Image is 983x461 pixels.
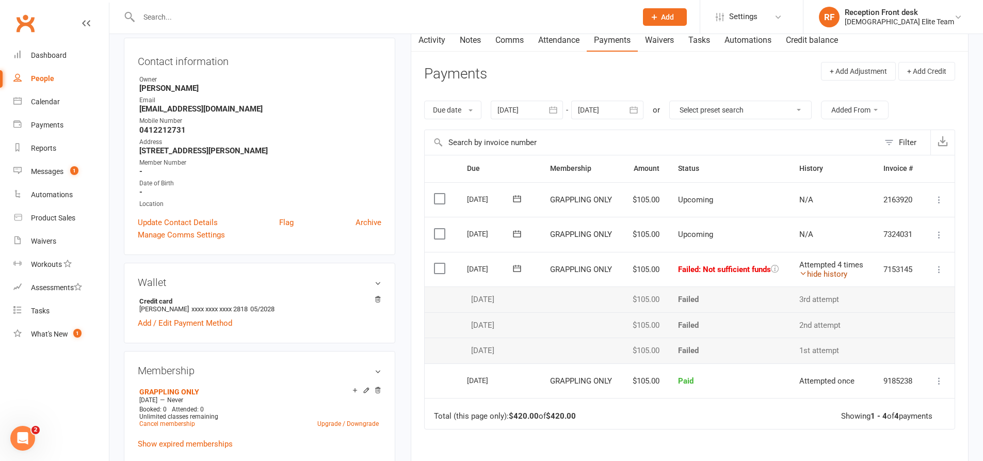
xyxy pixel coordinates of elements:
th: Amount [622,155,669,182]
a: Tasks [681,28,717,52]
div: Reception Front desk [845,8,954,17]
iframe: Intercom live chat [10,426,35,451]
div: Workouts [31,260,62,268]
a: Dashboard [13,44,109,67]
a: Cancel membership [139,420,195,427]
div: Automations [31,190,73,199]
td: $105.00 [622,312,669,338]
a: Attendance [531,28,587,52]
span: 1 [70,166,78,175]
div: Email [139,96,381,105]
span: Upcoming [678,195,713,204]
div: [DATE] [467,226,514,242]
div: or [653,104,660,116]
div: What's New [31,330,68,338]
td: $105.00 [622,217,669,252]
td: $105.00 [622,287,669,312]
div: Messages [31,167,63,176]
button: + Add Credit [898,62,955,81]
th: Membership [541,155,623,182]
strong: [STREET_ADDRESS][PERSON_NAME] [139,146,381,155]
div: Reports [31,144,56,152]
span: Never [167,396,183,404]
strong: Credit card [139,297,376,305]
span: Add [661,13,674,21]
th: Status [669,155,790,182]
div: Assessments [31,283,82,292]
a: Notes [453,28,488,52]
a: Archive [356,216,381,229]
th: Due [458,155,541,182]
div: People [31,74,54,83]
span: 1 [73,329,82,338]
div: [DATE] [467,295,531,304]
a: Waivers [13,230,109,253]
a: Show expired memberships [138,439,233,449]
a: Automations [717,28,779,52]
div: [DATE] [467,321,531,330]
a: What's New1 [13,323,109,346]
td: 9185238 [874,363,923,399]
h3: Membership [138,365,381,376]
div: Showing of payments [841,412,932,421]
span: [DATE] [139,396,157,404]
strong: [EMAIL_ADDRESS][DOMAIN_NAME] [139,104,381,114]
a: Payments [13,114,109,137]
a: GRAPPLING ONLY [139,388,199,396]
span: Attempted 4 times [799,260,863,269]
td: $105.00 [622,252,669,287]
span: GRAPPLING ONLY [550,376,612,386]
td: Failed [669,312,790,338]
span: 2 [31,426,40,434]
button: Filter [879,130,930,155]
a: Assessments [13,276,109,299]
strong: 1 - 4 [871,411,887,421]
a: Payments [587,28,638,52]
a: Clubworx [12,10,38,36]
td: 1st attempt [790,338,874,363]
th: History [790,155,874,182]
a: Reports [13,137,109,160]
div: Address [139,137,381,147]
td: 7324031 [874,217,923,252]
td: 3rd attempt [790,287,874,312]
a: Update Contact Details [138,216,218,229]
span: GRAPPLING ONLY [550,230,612,239]
a: Tasks [13,299,109,323]
strong: 4 [894,411,899,421]
button: Add [643,8,687,26]
h3: Contact information [138,52,381,67]
a: Workouts [13,253,109,276]
span: Upcoming [678,230,713,239]
strong: $420.00 [546,411,576,421]
strong: - [139,187,381,197]
div: [DATE] [467,346,531,355]
span: N/A [799,195,813,204]
span: Unlimited classes remaining [139,413,218,420]
div: Payments [31,121,63,129]
td: 2163920 [874,182,923,217]
h3: Wallet [138,277,381,288]
a: Add / Edit Payment Method [138,317,232,329]
span: N/A [799,230,813,239]
td: $105.00 [622,363,669,399]
a: Product Sales [13,206,109,230]
div: Date of Birth [139,179,381,188]
span: GRAPPLING ONLY [550,195,612,204]
a: Comms [488,28,531,52]
div: Dashboard [31,51,67,59]
span: Attended: 0 [172,406,204,413]
h3: Payments [424,66,487,82]
a: Flag [279,216,294,229]
button: Due date [424,101,481,119]
strong: [PERSON_NAME] [139,84,381,93]
li: [PERSON_NAME] [138,296,381,314]
div: Filter [899,136,916,149]
div: Location [139,199,381,209]
input: Search by invoice number [425,130,879,155]
button: Added From [821,101,889,119]
a: Activity [411,28,453,52]
div: Product Sales [31,214,75,222]
div: Total (this page only): of [434,412,576,421]
span: : Not sufficient funds [699,265,771,274]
